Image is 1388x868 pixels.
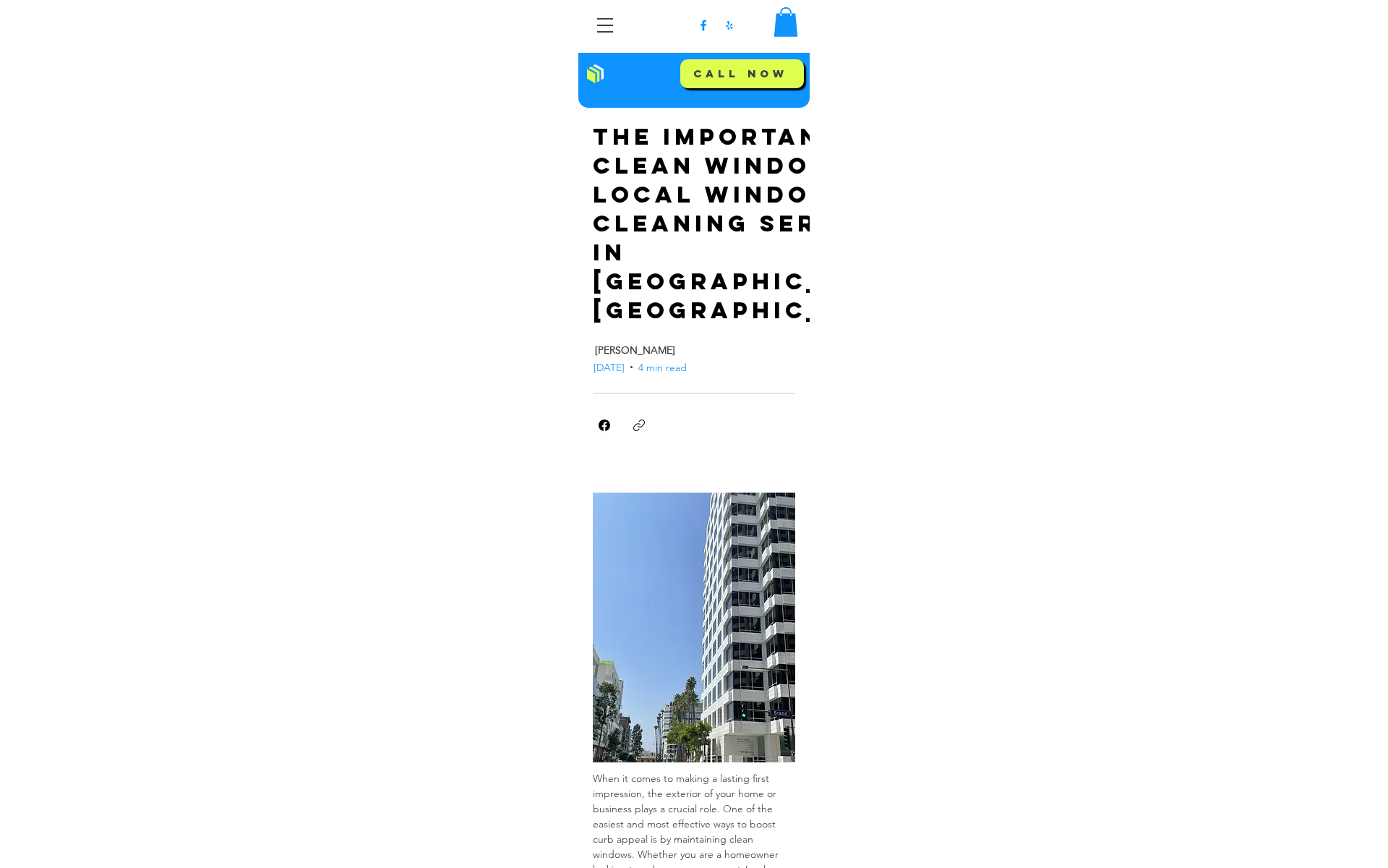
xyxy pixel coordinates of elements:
img: Window Cleaning Budds, Affordable window cleaning services near me in Los Angeles [587,64,604,83]
span: [PERSON_NAME] [595,344,675,358]
img: Yelp! [722,18,737,33]
button: Hakob Papikyan [594,342,771,359]
a: Call Now [680,59,804,88]
span: Call Now [693,67,789,80]
img: local window cleaning services in Glendale CA [593,493,795,762]
button: Copy link [627,414,651,437]
span: 4 min read [638,361,687,374]
h1: The Importance of Clean Windows: Local Window Cleaning Services in [GEOGRAPHIC_DATA], [GEOGRAPHIC... [593,122,927,325]
ul: Social Bar [696,18,737,33]
ul: Share Buttons [593,414,651,437]
span: [DATE] [594,361,625,374]
a: Facebook [593,414,616,437]
div: Open navigation menu [587,7,623,43]
img: Facebook [696,18,711,33]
